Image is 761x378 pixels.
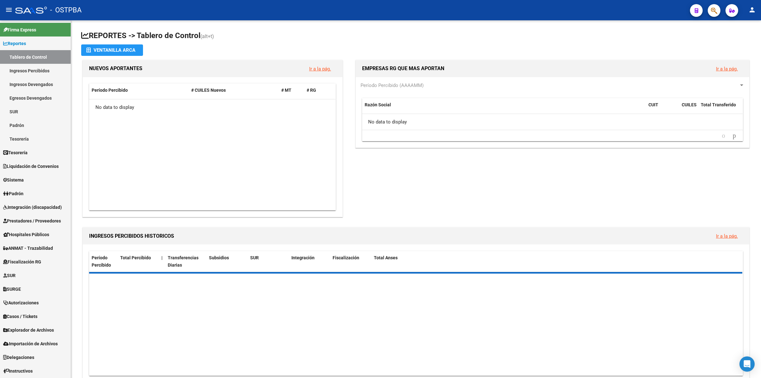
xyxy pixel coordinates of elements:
span: Instructivos [3,368,33,375]
span: EMPRESAS RG QUE MAS APORTAN [362,65,444,71]
h1: REPORTES -> Tablero de Control [81,30,751,42]
span: Reportes [3,40,26,47]
a: Ir a la pág. [716,66,738,72]
datatable-header-cell: Total Transferido [698,98,743,119]
datatable-header-cell: Período Percibido [89,251,118,272]
span: Integración [291,255,315,260]
span: INGRESOS PERCIBIDOS HISTORICOS [89,233,174,239]
datatable-header-cell: Total Percibido [118,251,159,272]
span: SUR [3,272,16,279]
span: Tesorería [3,149,28,156]
span: Importación de Archivos [3,340,58,347]
span: Total Percibido [120,255,151,260]
span: Subsidios [209,255,229,260]
datatable-header-cell: | [159,251,165,272]
span: NUEVOS APORTANTES [89,65,142,71]
span: Prestadores / Proveedores [3,217,61,224]
div: No data to display [89,99,335,115]
mat-icon: menu [5,6,13,14]
span: Fiscalización RG [3,258,41,265]
span: Delegaciones [3,354,34,361]
span: (alt+t) [200,33,214,39]
span: - OSTPBA [50,3,81,17]
datatable-header-cell: Fiscalización [330,251,371,272]
a: go to previous page [719,132,728,139]
span: ANMAT - Trazabilidad [3,245,53,252]
span: Liquidación de Convenios [3,163,59,170]
a: Ir a la pág. [716,233,738,239]
span: Razón Social [365,102,391,107]
datatable-header-cell: Razón Social [362,98,646,119]
datatable-header-cell: CUILES [679,98,698,119]
span: SURGE [3,286,21,293]
span: Casos / Tickets [3,313,37,320]
span: Transferencias Diarias [168,255,198,268]
datatable-header-cell: CUIT [646,98,679,119]
div: No data to display [362,114,743,130]
span: Período Percibido [92,255,111,268]
span: Total Transferido [701,102,736,107]
span: Fiscalización [333,255,359,260]
datatable-header-cell: # RG [304,83,329,97]
span: Hospitales Públicos [3,231,49,238]
span: # CUILES Nuevos [191,88,226,93]
span: Total Anses [374,255,398,260]
datatable-header-cell: # CUILES Nuevos [189,83,279,97]
span: Firma Express [3,26,36,33]
button: Ir a la pág. [304,63,336,75]
span: CUILES [682,102,697,107]
span: | [161,255,163,260]
datatable-header-cell: # MT [279,83,304,97]
datatable-header-cell: Transferencias Diarias [165,251,206,272]
div: Ventanilla ARCA [86,44,138,56]
span: Período Percibido (AAAAMM) [361,83,424,88]
div: Open Intercom Messenger [739,356,755,372]
span: Integración (discapacidad) [3,204,62,211]
span: CUIT [648,102,658,107]
button: Ir a la pág. [711,230,743,242]
span: Explorador de Archivos [3,327,54,334]
button: Ir a la pág. [711,63,743,75]
a: Ir a la pág. [309,66,331,72]
span: Padrón [3,190,23,197]
datatable-header-cell: Total Anses [371,251,736,272]
button: Ventanilla ARCA [81,44,143,56]
span: SUR [250,255,259,260]
span: Autorizaciones [3,299,39,306]
span: # MT [281,88,291,93]
span: # RG [307,88,316,93]
a: go to next page [730,132,739,139]
datatable-header-cell: Subsidios [206,251,248,272]
span: Sistema [3,176,24,183]
datatable-header-cell: Período Percibido [89,83,189,97]
datatable-header-cell: Integración [289,251,330,272]
datatable-header-cell: SUR [248,251,289,272]
span: Período Percibido [92,88,128,93]
mat-icon: person [748,6,756,14]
